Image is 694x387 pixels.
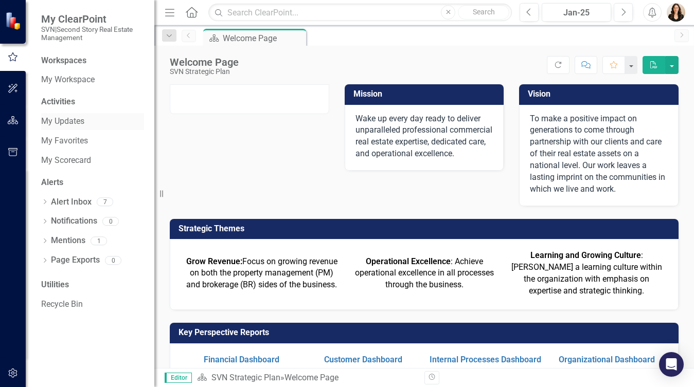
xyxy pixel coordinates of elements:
a: Page Exports [51,254,100,266]
span: Search [473,8,495,16]
a: Alert Inbox [51,196,92,208]
h3: Strategic Themes [179,224,673,233]
span: My ClearPoint [41,13,144,25]
button: Search [458,5,509,20]
a: SVN Strategic Plan [211,373,280,382]
span: : Achieve operational excellence in all processes through the business. [355,256,494,290]
div: 1 [91,236,107,245]
div: Open Intercom Messenger [659,352,684,377]
a: Customer Dashboard [324,355,402,364]
div: » [197,372,417,384]
a: Organizational Dashboard [559,355,655,364]
a: My Workspace [41,74,144,86]
div: Workspaces [41,55,86,67]
p: Wake up every day ready to deliver unparalleled professional commercial real estate expertise, de... [355,113,493,160]
div: 0 [102,217,119,226]
input: Search ClearPoint... [208,4,512,22]
span: : [PERSON_NAME] a learning culture within the organization with emphasis on expertise and strateg... [511,250,662,296]
a: My Favorites [41,135,144,147]
h3: Vision [528,89,673,99]
a: My Scorecard [41,155,144,167]
h3: Mission [353,89,499,99]
a: Mentions [51,235,85,247]
div: 7 [97,198,113,207]
a: Recycle Bin [41,299,144,310]
span: Editor [165,373,192,383]
div: 0 [105,256,121,265]
a: Notifications [51,215,97,227]
div: Welcome Page [284,373,339,382]
a: Financial Dashboard [204,355,279,364]
strong: Grow Revenue: [186,256,242,266]
img: ClearPoint Strategy [5,12,23,30]
strong: Operational Excellence [366,256,451,266]
div: SVN Strategic Plan [170,68,239,76]
img: Kristen Hodge [667,3,685,22]
strong: Learning and Growing Culture [530,250,641,260]
div: Utilities [41,279,144,291]
div: Jan-25 [545,7,608,19]
span: Focus on growing revenue on both the property management (PM) and brokerage (BR) sides of the bus... [186,256,337,290]
div: Welcome Page [223,32,304,45]
h3: Key Perspective Reports [179,328,673,337]
a: My Updates [41,116,144,127]
div: Alerts [41,177,144,189]
button: Jan-25 [542,3,611,22]
div: Welcome Page [170,57,239,68]
div: Activities [41,96,144,108]
a: Internal Processes Dashboard [430,355,541,364]
small: SVN|Second Story Real Estate Management [41,25,144,42]
p: To make a positive impact on generations to come through partnership with our clients and care of... [530,113,668,195]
